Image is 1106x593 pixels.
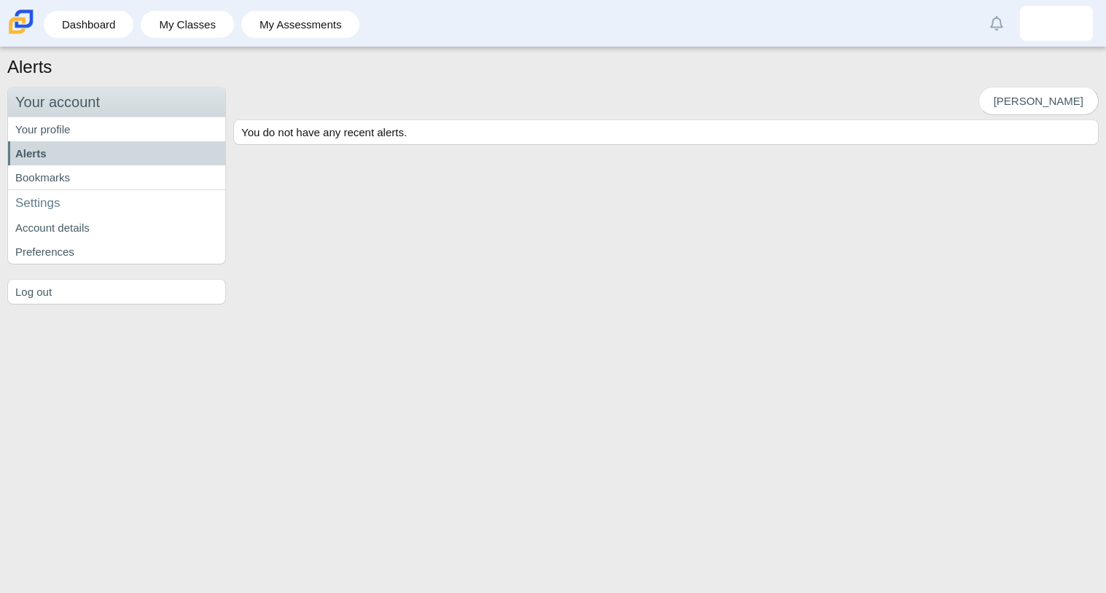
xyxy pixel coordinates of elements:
[234,120,1098,144] div: You do not have any recent alerts.
[8,165,225,189] a: Bookmarks
[6,7,36,37] img: Carmen School of Science & Technology
[981,7,1013,39] a: Alerts
[6,27,36,39] a: Carmen School of Science & Technology
[1045,12,1068,35] img: kayla.baker.Tb0A88
[8,141,225,165] a: Alerts
[249,11,353,38] a: My Assessments
[8,240,225,264] a: Preferences
[51,11,126,38] a: Dashboard
[978,87,1099,115] a: [PERSON_NAME]
[1020,6,1093,41] a: kayla.baker.Tb0A88
[8,117,225,141] a: Your profile
[8,216,225,240] a: Account details
[8,189,225,216] h3: Settings
[994,95,1083,107] span: [PERSON_NAME]
[8,280,225,304] a: Log out
[148,11,227,38] a: My Classes
[8,87,225,117] h3: Your account
[7,55,52,79] h1: Alerts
